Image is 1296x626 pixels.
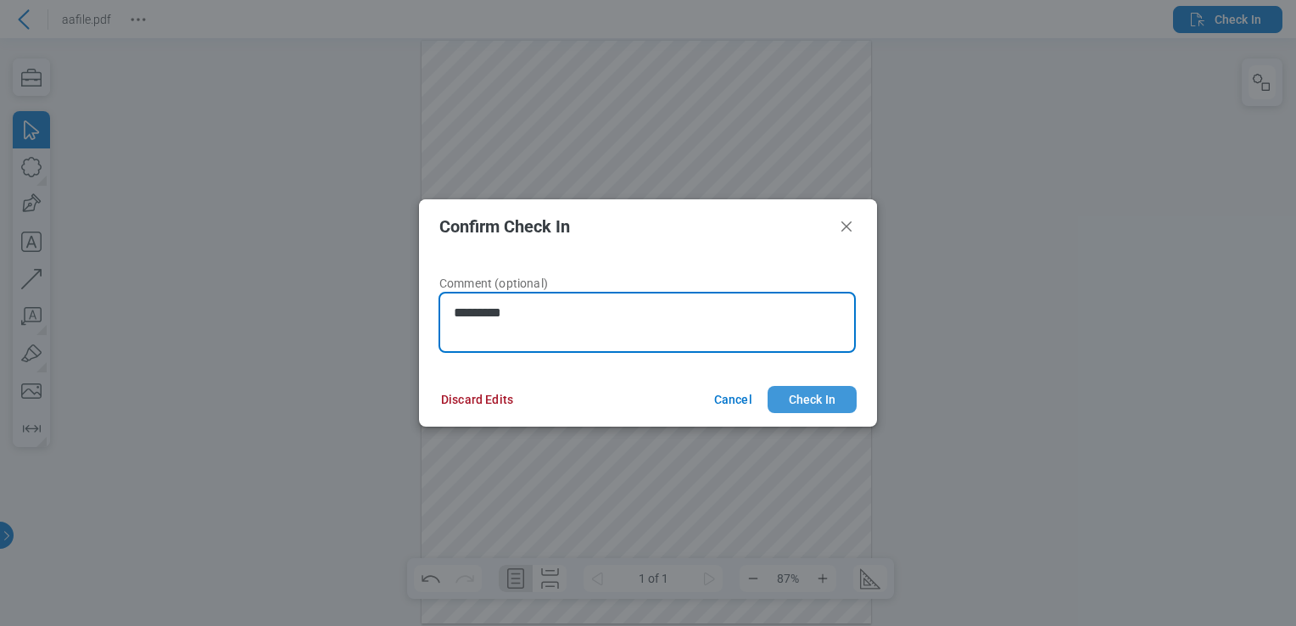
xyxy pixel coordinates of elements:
span: Comment (optional) [439,277,548,290]
h2: Confirm Check In [439,217,830,236]
button: Check In [768,386,857,413]
button: Cancel [694,386,768,413]
button: Discard Edits [421,386,533,413]
button: Close [836,216,857,237]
